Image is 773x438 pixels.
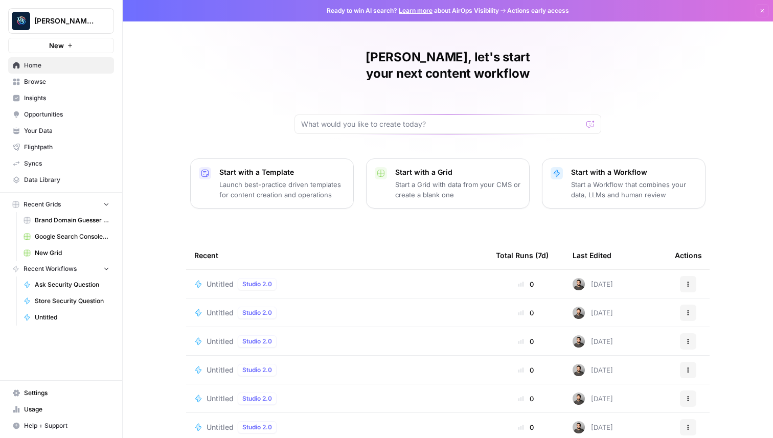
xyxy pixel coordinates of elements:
[242,423,272,432] span: Studio 2.0
[8,8,114,34] button: Workspace: Berna's Personal
[194,241,480,269] div: Recent
[8,74,114,90] a: Browse
[8,123,114,139] a: Your Data
[35,232,109,241] span: Google Search Console - [DOMAIN_NAME]
[496,394,556,404] div: 0
[242,365,272,375] span: Studio 2.0
[194,307,480,319] a: UntitledStudio 2.0
[366,158,530,209] button: Start with a GridStart a Grid with data from your CMS or create a blank one
[35,296,109,306] span: Store Security Question
[8,261,114,276] button: Recent Workflows
[395,179,521,200] p: Start a Grid with data from your CMS or create a blank one
[35,280,109,289] span: Ask Security Question
[24,159,109,168] span: Syncs
[219,167,345,177] p: Start with a Template
[24,200,61,209] span: Recent Grids
[194,335,480,348] a: UntitledStudio 2.0
[35,248,109,258] span: New Grid
[573,335,585,348] img: 16hj2zu27bdcdvv6x26f6v9ttfr9
[35,216,109,225] span: Brand Domain Guesser QA
[573,241,611,269] div: Last Edited
[194,421,480,433] a: UntitledStudio 2.0
[8,172,114,188] a: Data Library
[34,16,96,26] span: [PERSON_NAME] Personal
[207,279,234,289] span: Untitled
[24,421,109,430] span: Help + Support
[24,126,109,135] span: Your Data
[8,155,114,172] a: Syncs
[301,119,582,129] input: What would you like to create today?
[19,309,114,326] a: Untitled
[19,245,114,261] a: New Grid
[24,175,109,185] span: Data Library
[194,393,480,405] a: UntitledStudio 2.0
[242,308,272,317] span: Studio 2.0
[573,364,585,376] img: 16hj2zu27bdcdvv6x26f6v9ttfr9
[24,264,77,273] span: Recent Workflows
[35,313,109,322] span: Untitled
[49,40,64,51] span: New
[496,308,556,318] div: 0
[24,405,109,414] span: Usage
[219,179,345,200] p: Launch best-practice driven templates for content creation and operations
[496,336,556,347] div: 0
[399,7,433,14] a: Learn more
[8,57,114,74] a: Home
[496,279,556,289] div: 0
[571,167,697,177] p: Start with a Workflow
[207,336,234,347] span: Untitled
[190,158,354,209] button: Start with a TemplateLaunch best-practice driven templates for content creation and operations
[8,197,114,212] button: Recent Grids
[19,293,114,309] a: Store Security Question
[24,61,109,70] span: Home
[573,335,613,348] div: [DATE]
[8,385,114,401] a: Settings
[327,6,499,15] span: Ready to win AI search? about AirOps Visibility
[8,401,114,418] a: Usage
[207,394,234,404] span: Untitled
[24,143,109,152] span: Flightpath
[496,365,556,375] div: 0
[294,49,601,82] h1: [PERSON_NAME], let's start your next content workflow
[573,421,585,433] img: 16hj2zu27bdcdvv6x26f6v9ttfr9
[12,12,30,30] img: Berna's Personal Logo
[8,90,114,106] a: Insights
[573,393,613,405] div: [DATE]
[8,418,114,434] button: Help + Support
[242,280,272,289] span: Studio 2.0
[573,307,613,319] div: [DATE]
[395,167,521,177] p: Start with a Grid
[8,139,114,155] a: Flightpath
[496,422,556,432] div: 0
[24,94,109,103] span: Insights
[573,364,613,376] div: [DATE]
[194,364,480,376] a: UntitledStudio 2.0
[507,6,569,15] span: Actions early access
[573,278,613,290] div: [DATE]
[242,337,272,346] span: Studio 2.0
[573,307,585,319] img: 16hj2zu27bdcdvv6x26f6v9ttfr9
[573,278,585,290] img: 16hj2zu27bdcdvv6x26f6v9ttfr9
[194,278,480,290] a: UntitledStudio 2.0
[19,228,114,245] a: Google Search Console - [DOMAIN_NAME]
[8,106,114,123] a: Opportunities
[8,38,114,53] button: New
[496,241,549,269] div: Total Runs (7d)
[207,308,234,318] span: Untitled
[571,179,697,200] p: Start a Workflow that combines your data, LLMs and human review
[24,110,109,119] span: Opportunities
[207,422,234,432] span: Untitled
[19,276,114,293] a: Ask Security Question
[573,421,613,433] div: [DATE]
[19,212,114,228] a: Brand Domain Guesser QA
[24,77,109,86] span: Browse
[242,394,272,403] span: Studio 2.0
[24,388,109,398] span: Settings
[675,241,702,269] div: Actions
[542,158,706,209] button: Start with a WorkflowStart a Workflow that combines your data, LLMs and human review
[573,393,585,405] img: 16hj2zu27bdcdvv6x26f6v9ttfr9
[207,365,234,375] span: Untitled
